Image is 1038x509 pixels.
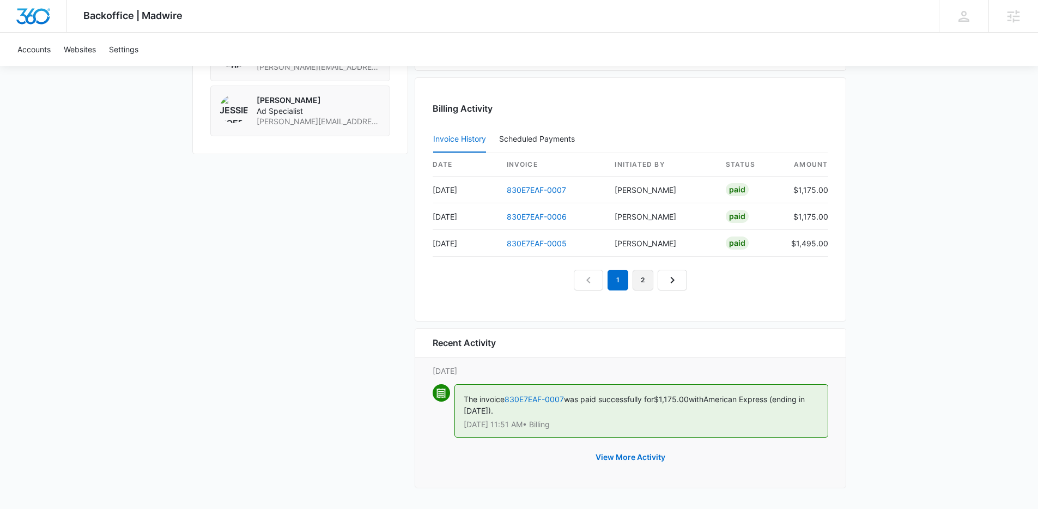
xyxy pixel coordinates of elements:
[689,395,703,404] span: with
[585,444,676,470] button: View More Activity
[507,239,567,248] a: 830E7EAF-0005
[464,421,819,428] p: [DATE] 11:51 AM • Billing
[782,177,828,203] td: $1,175.00
[220,95,248,123] img: Jessie Hoerr
[606,230,717,257] td: [PERSON_NAME]
[433,102,828,115] h3: Billing Activity
[433,126,486,153] button: Invoice History
[83,10,183,21] span: Backoffice | Madwire
[564,395,654,404] span: was paid successfully for
[433,336,496,349] h6: Recent Activity
[782,203,828,230] td: $1,175.00
[658,270,687,290] a: Next Page
[574,270,687,290] nav: Pagination
[654,395,689,404] span: $1,175.00
[606,153,717,177] th: Initiated By
[433,365,828,377] p: [DATE]
[726,183,749,196] div: Paid
[11,33,57,66] a: Accounts
[726,210,749,223] div: Paid
[257,116,381,127] span: [PERSON_NAME][EMAIL_ADDRESS][PERSON_NAME][DOMAIN_NAME]
[498,153,606,177] th: invoice
[606,203,717,230] td: [PERSON_NAME]
[257,62,381,72] span: [PERSON_NAME][EMAIL_ADDRESS][PERSON_NAME][DOMAIN_NAME]
[57,33,102,66] a: Websites
[608,270,628,290] em: 1
[726,237,749,250] div: Paid
[782,153,828,177] th: amount
[433,177,498,203] td: [DATE]
[606,177,717,203] td: [PERSON_NAME]
[507,212,567,221] a: 830E7EAF-0006
[717,153,782,177] th: status
[499,135,579,143] div: Scheduled Payments
[433,153,498,177] th: date
[505,395,564,404] a: 830E7EAF-0007
[257,95,381,106] p: [PERSON_NAME]
[433,230,498,257] td: [DATE]
[507,185,566,195] a: 830E7EAF-0007
[464,395,505,404] span: The invoice
[102,33,145,66] a: Settings
[633,270,653,290] a: Page 2
[782,230,828,257] td: $1,495.00
[257,106,381,117] span: Ad Specialist
[433,203,498,230] td: [DATE]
